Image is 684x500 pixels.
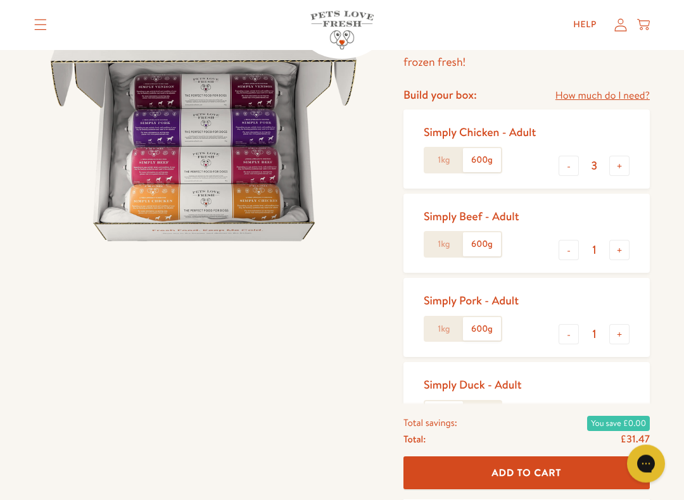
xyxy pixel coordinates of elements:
[425,149,463,173] label: 1kg
[403,34,650,72] p: Gently cooked, complete dog food, delivered frozen fresh!
[609,325,630,345] button: +
[403,457,650,491] button: Add To Cart
[609,241,630,261] button: +
[559,156,579,177] button: -
[587,416,650,432] span: You save £0.00
[463,402,501,426] label: 600g
[425,233,463,257] label: 1kg
[403,415,457,432] span: Total savings:
[621,433,650,447] span: £31.47
[559,241,579,261] button: -
[609,156,630,177] button: +
[403,88,477,103] h4: Build your box:
[425,318,463,342] label: 1kg
[424,294,519,308] div: Simply Pork - Adult
[492,466,562,480] span: Add To Cart
[424,209,519,224] div: Simply Beef - Adult
[463,149,501,173] label: 600g
[463,318,501,342] label: 600g
[555,88,650,105] a: How much do I need?
[463,233,501,257] label: 600g
[403,432,426,448] span: Total:
[424,125,536,140] div: Simply Chicken - Adult
[424,378,522,392] div: Simply Duck - Adult
[24,9,57,41] summary: Translation missing: en.sections.header.menu
[310,11,374,50] img: Pets Love Fresh
[559,325,579,345] button: -
[425,402,463,426] label: 1kg
[563,13,607,38] a: Help
[621,441,671,487] iframe: Gorgias live chat messenger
